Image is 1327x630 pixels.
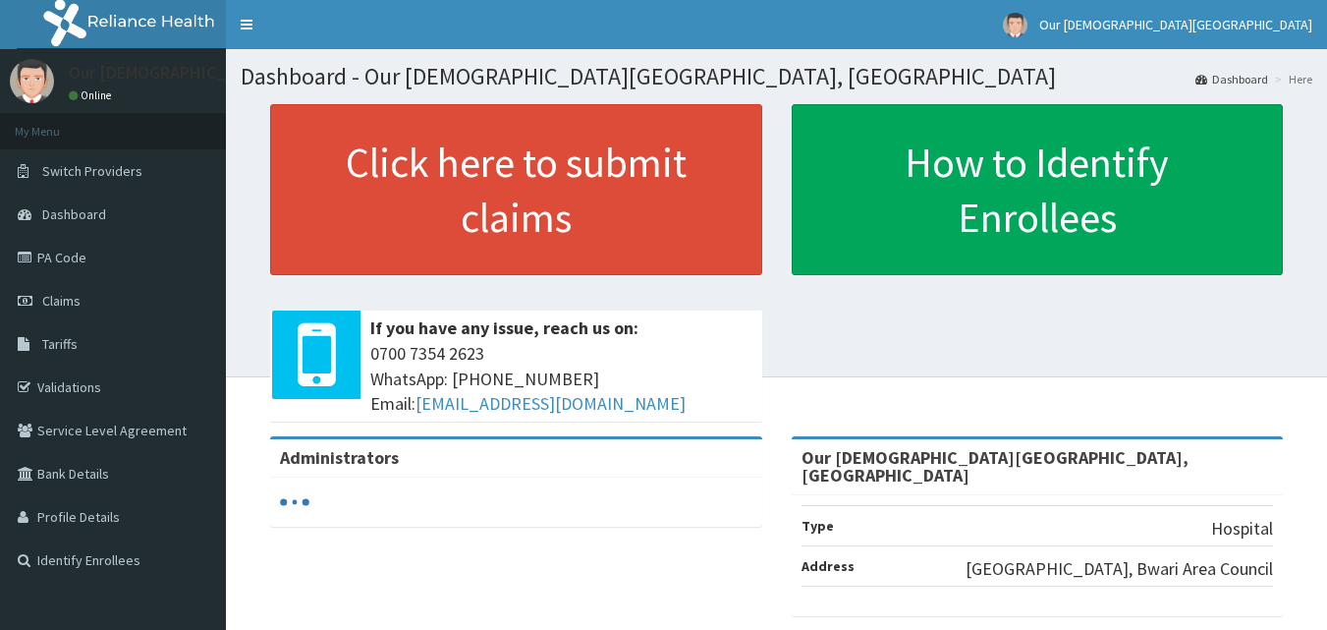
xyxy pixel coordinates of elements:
svg: audio-loading [280,487,309,517]
img: User Image [10,59,54,103]
a: Dashboard [1195,71,1268,87]
img: User Image [1003,13,1027,37]
b: If you have any issue, reach us on: [370,316,638,339]
p: Hospital [1211,516,1273,542]
span: Dashboard [42,205,106,223]
span: Claims [42,292,81,310]
p: Our [DEMOGRAPHIC_DATA][GEOGRAPHIC_DATA] [69,64,435,82]
a: Online [69,88,116,102]
h1: Dashboard - Our [DEMOGRAPHIC_DATA][GEOGRAPHIC_DATA], [GEOGRAPHIC_DATA] [241,64,1312,89]
li: Here [1270,71,1312,87]
span: Tariffs [42,335,78,353]
span: Switch Providers [42,162,142,180]
strong: Our [DEMOGRAPHIC_DATA][GEOGRAPHIC_DATA], [GEOGRAPHIC_DATA] [802,446,1189,487]
b: Type [802,517,834,535]
a: Click here to submit claims [270,104,762,275]
b: Administrators [280,446,399,469]
span: Our [DEMOGRAPHIC_DATA][GEOGRAPHIC_DATA] [1039,16,1312,33]
a: How to Identify Enrollees [792,104,1284,275]
a: [EMAIL_ADDRESS][DOMAIN_NAME] [415,392,686,415]
p: [GEOGRAPHIC_DATA], Bwari Area Council [966,556,1273,582]
span: 0700 7354 2623 WhatsApp: [PHONE_NUMBER] Email: [370,341,752,417]
b: Address [802,557,855,575]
